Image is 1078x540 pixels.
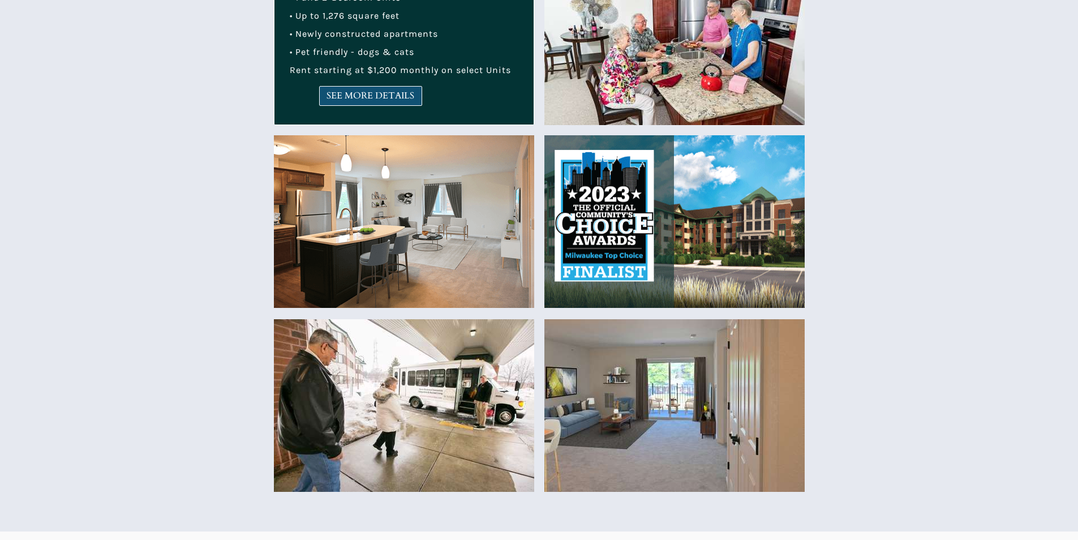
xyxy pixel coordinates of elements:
span: • Up to 1,276 square feet [290,10,400,21]
span: SEE MORE DETAILS [320,91,422,101]
span: • Newly constructed apartments [290,28,438,39]
a: SEE MORE DETAILS [319,86,422,106]
span: • Pet friendly - dogs & cats [290,46,414,57]
span: Rent starting at $1,200 monthly on select Units [290,65,511,75]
